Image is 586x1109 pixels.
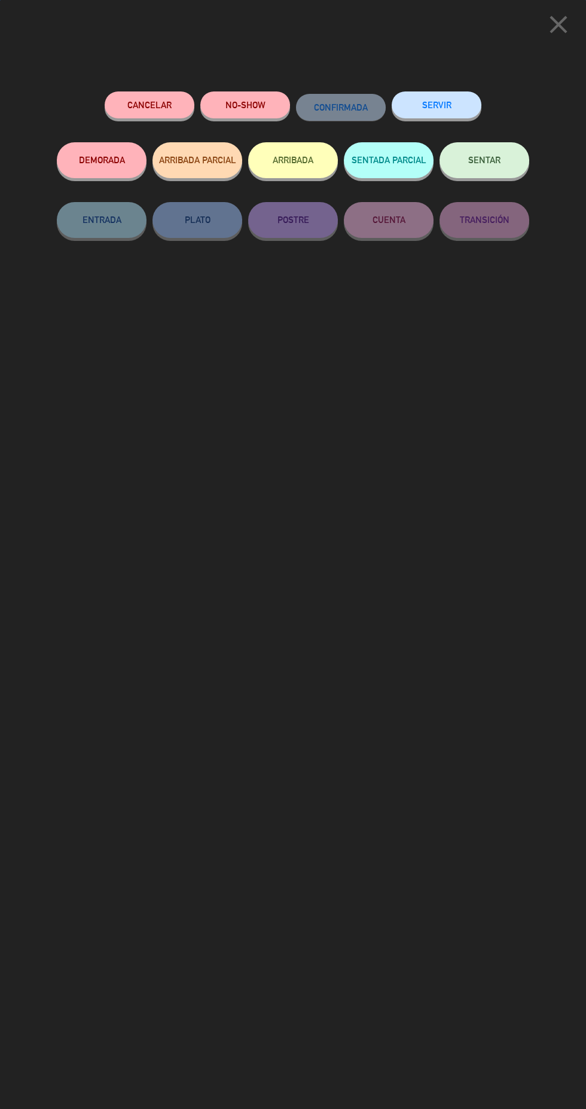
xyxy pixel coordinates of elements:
button: Cancelar [105,91,194,118]
i: close [544,10,573,39]
button: DEMORADA [57,142,146,178]
button: CONFIRMADA [296,94,386,121]
button: TRANSICIÓN [439,202,529,238]
button: PLATO [152,202,242,238]
button: NO-SHOW [200,91,290,118]
button: ARRIBADA PARCIAL [152,142,242,178]
button: SENTAR [439,142,529,178]
button: POSTRE [248,202,338,238]
button: close [540,9,577,44]
button: ENTRADA [57,202,146,238]
span: SENTAR [468,155,500,165]
button: ARRIBADA [248,142,338,178]
span: CONFIRMADA [314,102,368,112]
span: ARRIBADA PARCIAL [159,155,236,165]
button: CUENTA [344,202,434,238]
button: SERVIR [392,91,481,118]
button: SENTADA PARCIAL [344,142,434,178]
